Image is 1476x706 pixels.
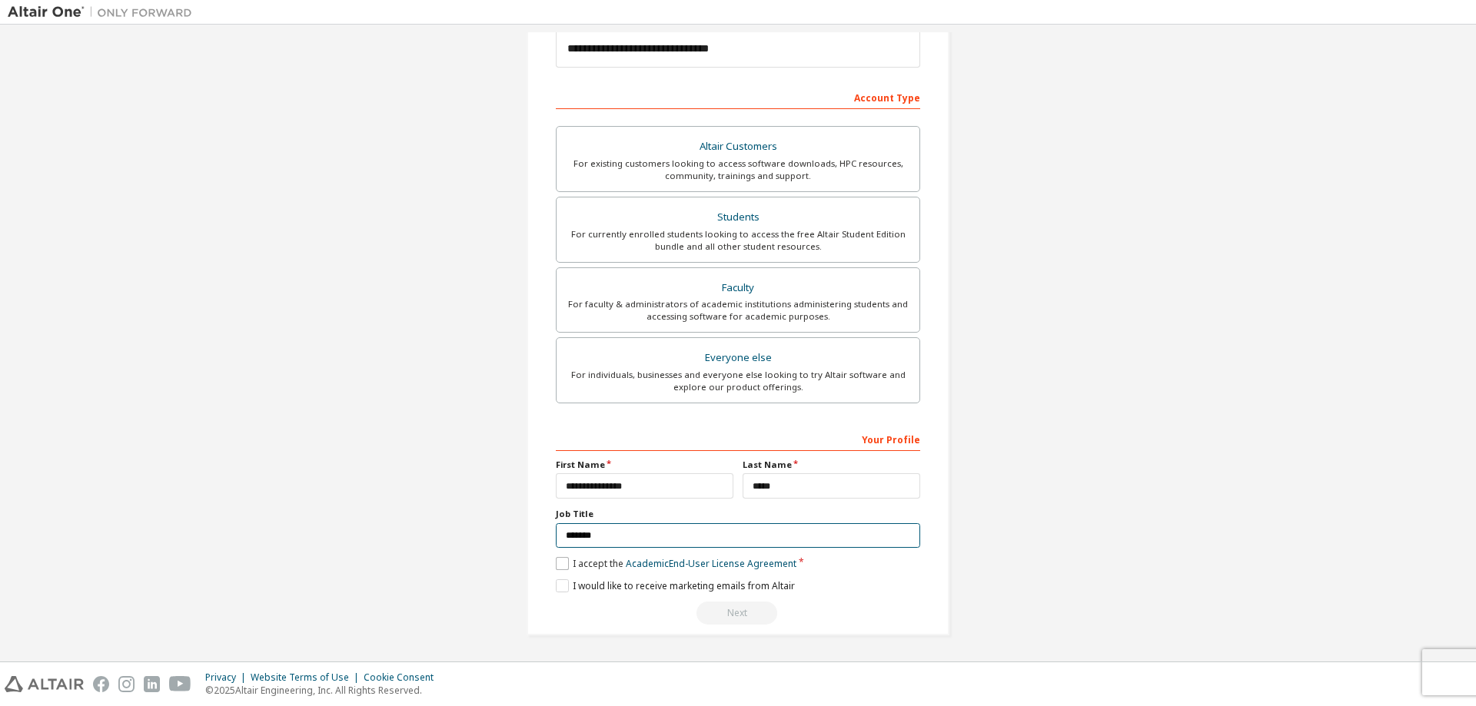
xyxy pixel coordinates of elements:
[566,228,910,253] div: For currently enrolled students looking to access the free Altair Student Edition bundle and all ...
[566,347,910,369] div: Everyone else
[556,557,796,570] label: I accept the
[5,676,84,692] img: altair_logo.svg
[743,459,920,471] label: Last Name
[556,508,920,520] label: Job Title
[556,85,920,109] div: Account Type
[556,426,920,451] div: Your Profile
[566,277,910,299] div: Faculty
[626,557,796,570] a: Academic End-User License Agreement
[118,676,135,692] img: instagram.svg
[566,298,910,323] div: For faculty & administrators of academic institutions administering students and accessing softwa...
[566,207,910,228] div: Students
[8,5,200,20] img: Altair One
[566,157,910,182] div: For existing customers looking to access software downloads, HPC resources, community, trainings ...
[251,671,364,684] div: Website Terms of Use
[566,369,910,393] div: For individuals, businesses and everyone else looking to try Altair software and explore our prod...
[169,676,191,692] img: youtube.svg
[556,602,920,625] div: Read and acccept EULA to continue
[556,579,795,592] label: I would like to receive marketing emails from Altair
[144,676,160,692] img: linkedin.svg
[93,676,109,692] img: facebook.svg
[556,459,733,471] label: First Name
[205,684,443,697] p: © 2025 Altair Engineering, Inc. All Rights Reserved.
[566,136,910,157] div: Altair Customers
[205,671,251,684] div: Privacy
[364,671,443,684] div: Cookie Consent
